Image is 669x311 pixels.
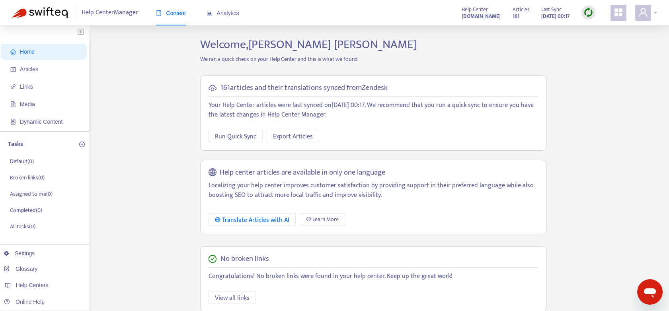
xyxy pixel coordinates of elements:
[209,255,216,263] span: check-circle
[10,66,16,72] span: account-book
[200,35,417,54] span: Welcome, [PERSON_NAME] [PERSON_NAME]
[541,12,570,21] strong: [DATE] 00:17
[20,84,33,90] span: Links
[4,250,35,257] a: Settings
[194,55,552,63] p: We ran a quick check on your Help Center and this is what we found
[207,10,239,16] span: Analytics
[156,10,186,16] span: Content
[10,222,35,231] p: All tasks ( 0 )
[82,5,138,20] span: Help Center Manager
[20,49,35,55] span: Home
[10,173,45,182] p: Broken links ( 0 )
[513,5,529,14] span: Articles
[220,168,385,177] h5: Help center articles are available in only one language
[273,132,313,142] span: Export Articles
[215,293,250,303] span: View all links
[10,190,53,198] p: Assigned to me ( 0 )
[156,10,162,16] span: book
[220,255,269,264] h5: No broken links
[10,101,16,107] span: file-image
[513,12,519,21] strong: 161
[312,215,339,224] span: Learn More
[10,119,16,124] span: container
[462,12,501,21] a: [DOMAIN_NAME]
[20,101,35,107] span: Media
[209,213,296,226] button: Translate Articles with AI
[4,266,37,272] a: Glossary
[215,215,289,225] div: Translate Articles with AI
[8,140,23,149] p: Tasks
[10,84,16,89] span: link
[10,49,16,54] span: home
[209,84,216,92] span: cloud-sync
[4,299,45,305] a: Online Help
[209,168,216,177] span: global
[79,142,85,147] span: plus-circle
[209,272,538,281] p: Congratulations! No broken links were found in your help center. Keep up the great work!
[10,206,42,214] p: Completed ( 0 )
[215,132,256,142] span: Run Quick Sync
[207,10,212,16] span: area-chart
[300,213,345,226] a: Learn More
[637,279,663,305] iframe: Button to launch messaging window
[209,181,538,200] p: Localizing your help center improves customer satisfaction by providing support in their preferre...
[462,5,488,14] span: Help Center
[267,130,319,142] button: Export Articles
[541,5,562,14] span: Last Sync
[209,101,538,120] p: Your Help Center articles were last synced on [DATE] 00:17 . We recommend that you run a quick sy...
[20,66,38,72] span: Articles
[209,291,256,304] button: View all links
[10,157,34,165] p: Default ( 0 )
[12,7,68,18] img: Swifteq
[638,8,648,17] span: user
[209,130,263,142] button: Run Quick Sync
[16,282,49,288] span: Help Centers
[220,84,388,93] h5: 161 articles and their translations synced from Zendesk
[20,119,62,125] span: Dynamic Content
[583,8,593,17] img: sync.dc5367851b00ba804db3.png
[614,8,623,17] span: appstore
